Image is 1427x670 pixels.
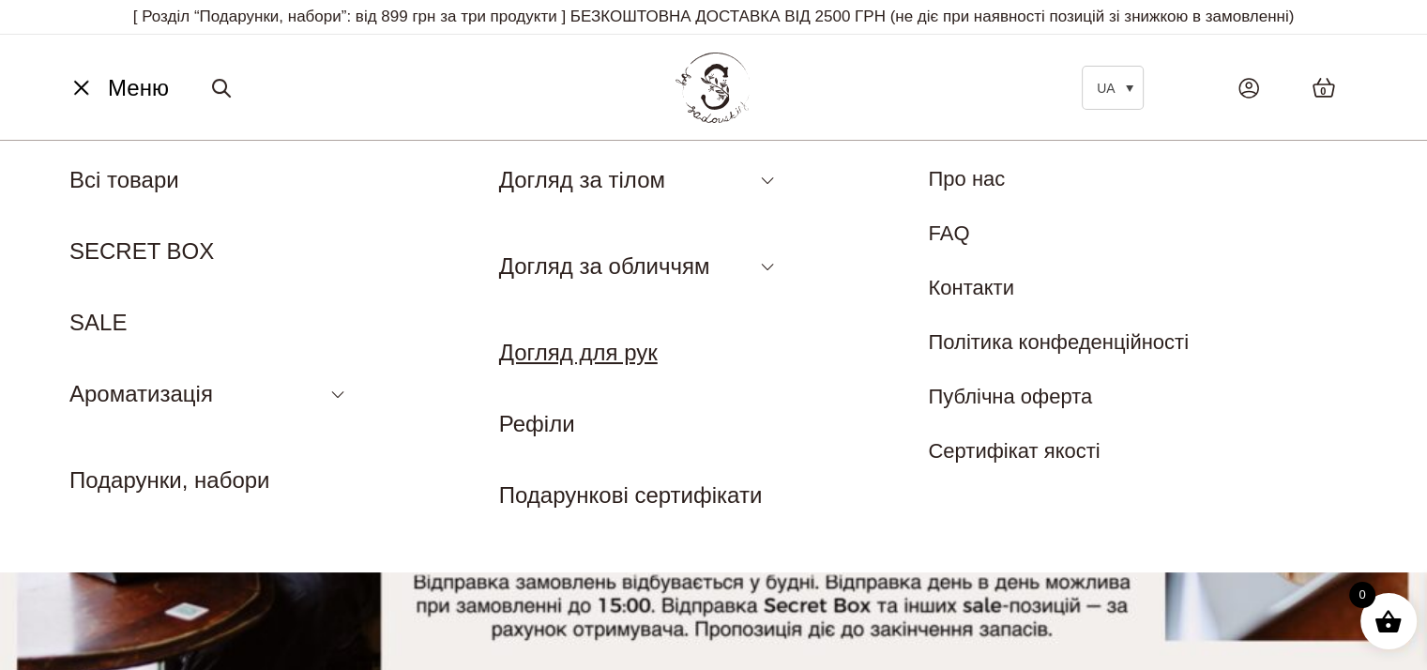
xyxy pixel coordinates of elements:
[1320,84,1326,99] span: 0
[1349,582,1375,608] span: 0
[928,167,1005,190] a: Про нас
[499,253,710,279] a: Догляд за обличчям
[499,340,658,365] a: Догляд для рук
[499,482,763,508] a: Подарункові сертифікати
[69,310,127,335] a: SALE
[1097,81,1115,96] span: UA
[108,71,169,105] span: Меню
[61,70,175,106] button: Меню
[676,53,751,123] img: BY SADOVSKIY
[499,411,575,436] a: Рефіли
[69,467,269,493] a: Подарунки, набори
[499,167,665,192] a: Догляд за тілом
[928,221,969,245] a: FAQ
[1082,66,1144,110] a: UA
[928,330,1189,354] a: Політика конфеденційності
[1293,58,1355,117] a: 0
[928,276,1014,299] a: Контакти
[928,385,1092,408] a: Публічна оферта
[69,238,214,264] a: SECRET BOX
[69,381,213,406] a: Ароматизація
[69,167,179,192] a: Всі товари
[928,439,1100,463] a: Сертифікат якості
